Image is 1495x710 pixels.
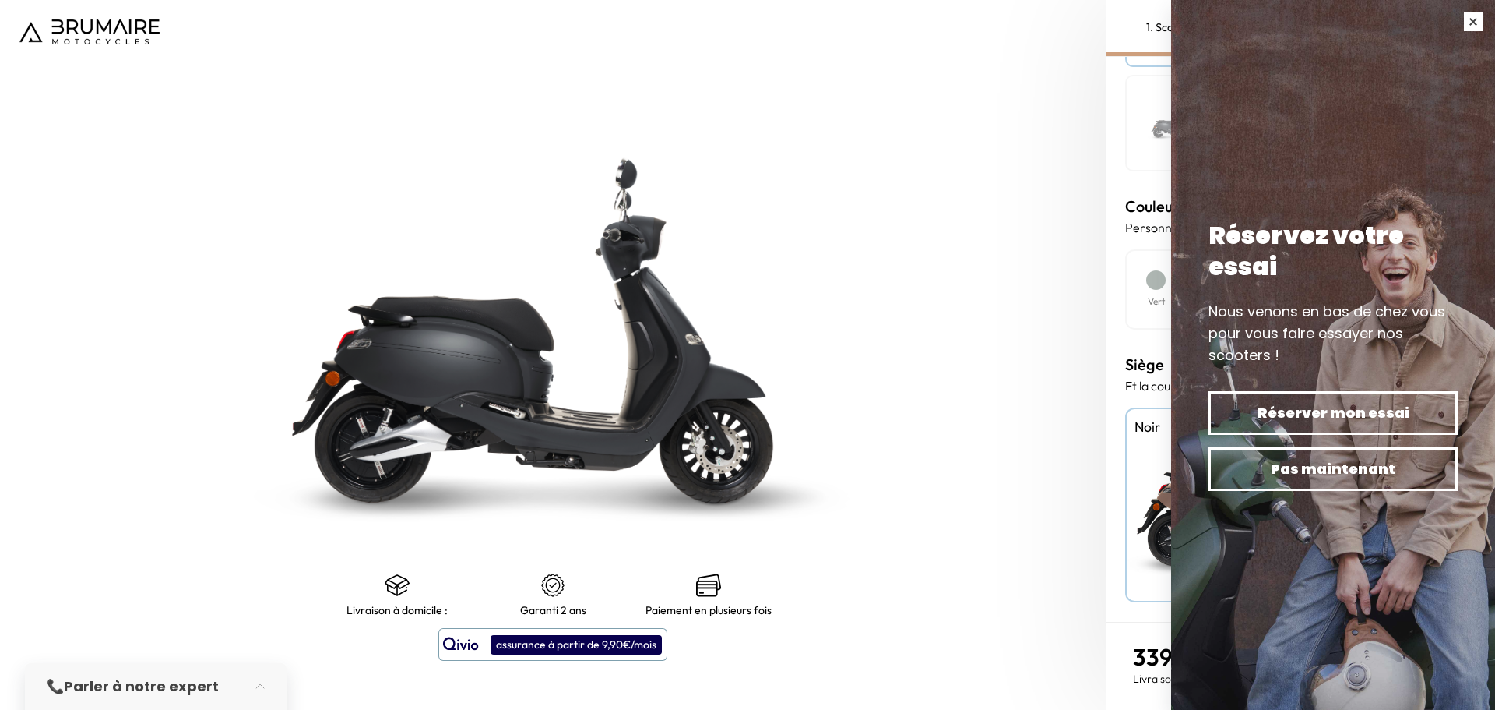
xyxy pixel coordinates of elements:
[645,604,772,616] p: Paiement en plusieurs fois
[346,604,448,616] p: Livraison à domicile :
[696,573,721,598] img: credit-cards.png
[1133,643,1260,671] p: 3390,00 €
[1125,376,1476,395] p: Et la couleur de la selle :
[1134,84,1212,162] img: Scooter
[520,604,586,616] p: Garanti 2 ans
[1134,417,1272,437] h4: Noir
[1125,353,1476,376] h3: Siège
[1148,295,1165,309] h4: Vert
[19,19,160,44] img: Logo de Brumaire
[491,635,662,655] div: assurance à partir de 9,90€/mois
[1125,218,1476,237] p: Personnalisez la couleur de votre scooter :
[443,635,479,654] img: logo qivio
[385,573,410,598] img: shipping.png
[1125,195,1476,218] h3: Couleur
[1133,671,1260,687] p: Livraison estimée :
[438,628,667,661] button: assurance à partir de 9,90€/mois
[540,573,565,598] img: certificat-de-garantie.png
